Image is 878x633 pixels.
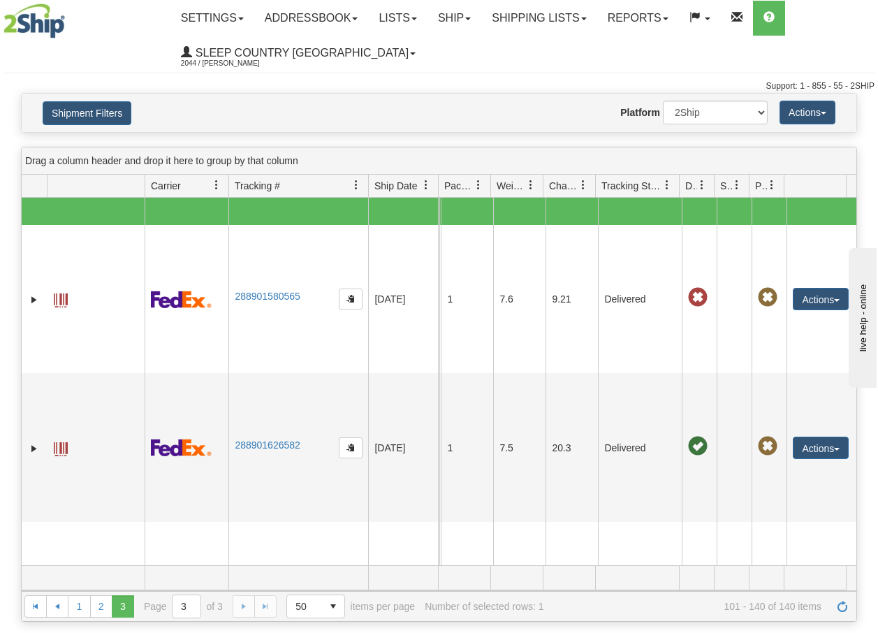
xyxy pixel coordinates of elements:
a: Ship [427,1,481,36]
a: Label [54,287,68,310]
td: 1 [441,225,493,374]
span: 101 - 140 of 140 items [554,601,821,612]
td: 7.5 [493,373,546,522]
a: Label [54,436,68,458]
td: Delivered [598,225,682,374]
a: Expand [27,293,41,307]
a: Tracking # filter column settings [344,173,368,197]
a: Carrier filter column settings [205,173,228,197]
span: Page of 3 [144,595,223,618]
button: Shipment Filters [43,101,131,125]
a: Expand [27,442,41,456]
div: live help - online [10,12,129,22]
a: 2 [90,595,112,618]
td: 9.21 [546,225,598,374]
span: Late [688,288,708,307]
td: 20.3 [546,373,598,522]
a: Ship Date filter column settings [414,173,438,197]
span: Pickup Not Assigned [758,437,777,456]
a: Sleep Country [GEOGRAPHIC_DATA] 2044 / [PERSON_NAME] [170,36,426,71]
a: Lists [368,1,427,36]
a: Pickup Status filter column settings [760,173,784,197]
span: items per page [286,595,415,618]
td: Delivered [598,373,682,522]
span: Tracking Status [601,179,662,193]
span: Charge [549,179,578,193]
img: logo2044.jpg [3,3,65,38]
td: [DATE] [368,225,438,374]
button: Actions [793,437,849,459]
a: Charge filter column settings [571,173,595,197]
a: Go to the previous page [46,595,68,618]
a: Go to the first page [24,595,47,618]
td: 1 [441,373,493,522]
a: Shipping lists [481,1,597,36]
a: Settings [170,1,254,36]
span: Packages [444,179,474,193]
span: Tracking # [235,179,280,193]
span: Shipment Issues [720,179,732,193]
span: 50 [295,599,314,613]
span: Weight [497,179,526,193]
div: Support: 1 - 855 - 55 - 2SHIP [3,80,875,92]
img: 2 - FedEx Express® [151,291,212,308]
button: Copy to clipboard [339,437,363,458]
a: Addressbook [254,1,369,36]
span: Pickup Status [755,179,767,193]
td: Beco Industries Shipping department [GEOGRAPHIC_DATA] [GEOGRAPHIC_DATA] [GEOGRAPHIC_DATA] H1J 0A8 [438,373,439,522]
td: [PERSON_NAME] [PERSON_NAME] CA MB MINNEDOSA R0J 1E0 [439,373,441,522]
td: Beco Industries Shipping department [GEOGRAPHIC_DATA] [GEOGRAPHIC_DATA] [GEOGRAPHIC_DATA] H1J 0A8 [438,225,439,374]
label: Platform [620,105,660,119]
span: Ship Date [374,179,417,193]
a: 1 [68,595,90,618]
a: Delivery Status filter column settings [690,173,714,197]
span: select [322,595,344,618]
span: Delivery Status [685,179,697,193]
a: Packages filter column settings [467,173,490,197]
div: grid grouping header [22,147,856,175]
a: Refresh [831,595,854,618]
button: Actions [780,101,835,124]
a: Weight filter column settings [519,173,543,197]
input: Page 3 [173,595,200,618]
span: 2044 / [PERSON_NAME] [181,57,286,71]
td: [PERSON_NAME] [PERSON_NAME] CA ON BURLINGTON L7M 3E4 [439,225,441,374]
a: 288901626582 [235,439,300,451]
td: 7.6 [493,225,546,374]
button: Copy to clipboard [339,289,363,310]
span: Page 3 [112,595,134,618]
button: Actions [793,288,849,310]
span: Pickup Not Assigned [758,288,777,307]
span: Sleep Country [GEOGRAPHIC_DATA] [192,47,409,59]
a: Tracking Status filter column settings [655,173,679,197]
iframe: chat widget [846,245,877,388]
td: [DATE] [368,373,438,522]
div: Number of selected rows: 1 [425,601,543,612]
a: 288901580565 [235,291,300,302]
span: On time [688,437,708,456]
span: Carrier [151,179,181,193]
a: Shipment Issues filter column settings [725,173,749,197]
img: 2 - FedEx Express® [151,439,212,456]
span: Page sizes drop down [286,595,345,618]
a: Reports [597,1,679,36]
